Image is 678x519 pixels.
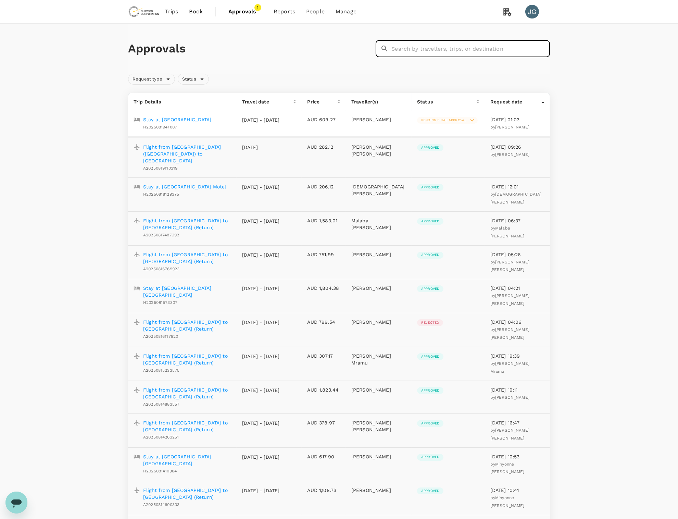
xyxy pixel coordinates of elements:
[490,361,529,374] span: [PERSON_NAME] Mramu
[490,192,542,205] span: [DEMOGRAPHIC_DATA][PERSON_NAME]
[143,183,226,190] p: Stay at [GEOGRAPHIC_DATA] Motel
[242,184,280,190] p: [DATE] - [DATE]
[307,386,340,393] p: AUD 1,823.44
[143,144,231,164] a: Flight from [GEOGRAPHIC_DATA] ([GEOGRAPHIC_DATA]) to [GEOGRAPHIC_DATA]
[490,495,525,508] span: by
[242,319,280,326] p: [DATE] - [DATE]
[490,395,529,400] span: by
[143,125,177,129] span: H2025081947007
[490,453,544,460] p: [DATE] 10:53
[242,144,280,151] p: [DATE]
[490,293,529,306] span: by
[307,98,337,105] div: Price
[490,386,544,393] p: [DATE] 19:11
[143,116,211,123] a: Stay at [GEOGRAPHIC_DATA]
[189,8,203,16] span: Book
[351,183,406,197] p: [DEMOGRAPHIC_DATA][PERSON_NAME]
[351,251,406,258] p: [PERSON_NAME]
[351,319,406,325] p: [PERSON_NAME]
[490,251,544,258] p: [DATE] 05:26
[336,8,356,16] span: Manage
[242,218,280,224] p: [DATE] - [DATE]
[490,226,525,238] span: by
[417,455,443,459] span: Approved
[351,419,406,433] p: [PERSON_NAME] [PERSON_NAME]
[351,453,406,460] p: [PERSON_NAME]
[307,419,340,426] p: AUD 378.97
[490,217,544,224] p: [DATE] 06:37
[228,8,263,16] span: Approvals
[417,489,443,493] span: Approved
[490,353,544,359] p: [DATE] 19:39
[242,353,280,360] p: [DATE] - [DATE]
[128,41,373,56] h1: Approvals
[351,217,406,231] p: Malaba [PERSON_NAME]
[178,76,200,83] span: Status
[307,251,340,258] p: AUD 751.99
[490,327,529,340] span: [PERSON_NAME] [PERSON_NAME]
[307,453,340,460] p: AUD 617.90
[417,118,470,123] span: Pending final approval
[490,428,529,441] span: [PERSON_NAME] [PERSON_NAME]
[143,368,179,373] span: A20250815233575
[490,293,529,306] span: [PERSON_NAME] [PERSON_NAME]
[128,4,160,19] img: Chrysos Corporation
[143,285,231,298] a: Stay at [GEOGRAPHIC_DATA] [GEOGRAPHIC_DATA]
[143,402,179,407] span: A20250814883557
[242,251,280,258] p: [DATE] - [DATE]
[306,8,325,16] span: People
[351,386,406,393] p: [PERSON_NAME]
[143,233,179,237] span: A20250817487392
[490,319,544,325] p: [DATE] 04:06
[128,74,175,85] div: Request type
[490,260,529,272] span: by
[178,74,209,85] div: Status
[143,334,178,339] span: A20250816117920
[143,502,179,507] span: A20250814600333
[351,487,406,494] p: [PERSON_NAME]
[417,219,443,224] span: Approved
[242,98,293,105] div: Travel date
[143,353,231,366] a: Flight from [GEOGRAPHIC_DATA] to [GEOGRAPHIC_DATA] (Return)
[417,117,478,124] div: Pending final approval
[143,251,231,265] p: Flight from [GEOGRAPHIC_DATA] to [GEOGRAPHIC_DATA] (Return)
[307,217,340,224] p: AUD 1,583.01
[242,420,280,427] p: [DATE] - [DATE]
[490,462,525,474] span: by
[143,166,177,171] span: A20250819110319
[143,267,179,271] span: A20250816769923
[495,395,529,400] span: [PERSON_NAME]
[417,388,443,393] span: Approved
[307,144,340,150] p: AUD 282.12
[525,5,539,18] div: JG
[242,285,280,292] p: [DATE] - [DATE]
[307,319,340,325] p: AUD 799.54
[490,487,544,494] p: [DATE] 10:41
[307,116,340,123] p: AUD 609.27
[274,8,295,16] span: Reports
[490,327,529,340] span: by
[143,487,231,501] a: Flight from [GEOGRAPHIC_DATA] to [GEOGRAPHIC_DATA] (Return)
[307,183,340,190] p: AUD 206.12
[490,226,525,238] span: Malaba [PERSON_NAME]
[495,125,529,129] span: [PERSON_NAME]
[417,320,443,325] span: Rejected
[417,145,443,150] span: Approved
[242,454,280,460] p: [DATE] - [DATE]
[143,419,231,433] a: Flight from [GEOGRAPHIC_DATA] to [GEOGRAPHIC_DATA] (Return)
[134,98,231,105] p: Trip Details
[490,260,529,272] span: [PERSON_NAME] [PERSON_NAME]
[351,116,406,123] p: [PERSON_NAME]
[490,285,544,292] p: [DATE] 04:21
[417,185,443,190] span: Approved
[417,286,443,291] span: Approved
[242,387,280,394] p: [DATE] - [DATE]
[490,125,529,129] span: by
[351,98,406,105] p: Traveller(s)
